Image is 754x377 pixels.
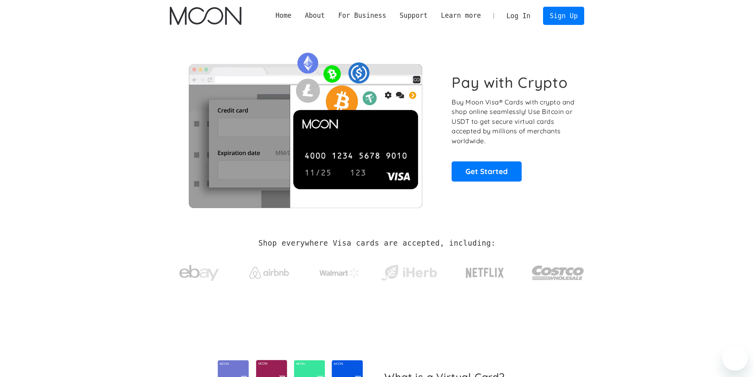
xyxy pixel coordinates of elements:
div: Support [399,11,427,21]
a: Walmart [310,260,368,282]
img: Moon Cards let you spend your crypto anywhere Visa is accepted. [170,47,441,208]
div: About [298,11,331,21]
a: Home [269,11,298,21]
img: Netflix [465,263,505,283]
h1: Pay with Crypto [452,74,568,91]
p: Buy Moon Visa® Cards with crypto and shop online seamlessly! Use Bitcoin or USDT to get secure vi... [452,97,575,146]
div: For Business [338,11,386,21]
img: Moon Logo [170,7,241,25]
img: ebay [179,261,219,286]
a: Airbnb [239,259,298,283]
a: Sign Up [543,7,584,25]
a: Get Started [452,161,522,181]
h2: Shop everywhere Visa cards are accepted, including: [258,239,496,248]
img: iHerb [380,263,439,283]
img: Costco [532,258,585,288]
iframe: Button to launch messaging window [722,345,748,371]
a: Costco [532,250,585,292]
a: iHerb [380,255,439,287]
div: Support [393,11,434,21]
div: Learn more [441,11,481,21]
img: Walmart [319,268,359,278]
a: home [170,7,241,25]
div: Learn more [434,11,488,21]
div: For Business [332,11,393,21]
a: Netflix [450,255,520,287]
div: About [305,11,325,21]
a: Log In [500,7,537,25]
a: ebay [170,253,229,290]
img: Airbnb [249,267,289,279]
